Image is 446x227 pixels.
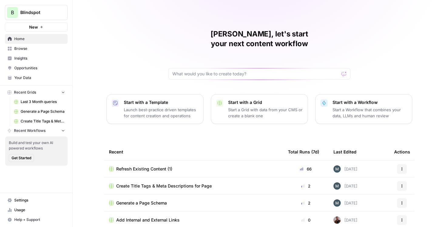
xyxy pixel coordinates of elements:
[228,107,303,119] p: Start a Grid with data from your CMS or create a blank one
[333,216,357,224] div: [DATE]
[14,75,65,81] span: Your Data
[5,53,68,63] a: Insights
[333,107,407,119] p: Start a Workflow that combines your data, LLMs and human review
[14,198,65,203] span: Settings
[9,154,34,162] button: Get Started
[14,56,65,61] span: Insights
[394,143,410,160] div: Actions
[288,166,324,172] div: 66
[333,216,341,224] img: fdshtsx830wrscuyusl6hbg6d1yg
[168,29,350,49] h1: [PERSON_NAME], let's start your next content workflow
[5,88,68,97] button: Recent Grids
[315,94,412,124] button: Start with a WorkflowStart a Workflow that combines your data, LLMs and human review
[333,199,357,207] div: [DATE]
[5,22,68,32] button: New
[9,140,64,151] span: Build and test your own AI powered workflows
[20,9,57,15] span: Blindspot
[211,94,308,124] button: Start with a GridStart a Grid with data from your CMS or create a blank one
[109,217,278,223] a: Add Internal and External Links
[21,119,65,124] span: Create Title Tags & Meta Descriptions for Page
[14,217,65,222] span: Help + Support
[11,9,14,16] span: B
[11,116,68,126] a: Create Title Tags & Meta Descriptions for Page
[333,99,407,105] p: Start with a Workflow
[172,71,339,77] input: What would you like to create today?
[116,166,172,172] span: Refresh Existing Content (1)
[116,183,212,189] span: Create Title Tags & Meta Descriptions for Page
[333,199,341,207] img: 2mu2uwwuii6d5g6367o9itkk01b0
[109,183,278,189] a: Create Title Tags & Meta Descriptions for Page
[333,182,357,190] div: [DATE]
[14,207,65,213] span: Usage
[14,36,65,42] span: Home
[14,46,65,51] span: Browse
[109,166,278,172] a: Refresh Existing Content (1)
[333,143,356,160] div: Last Edited
[5,195,68,205] a: Settings
[228,99,303,105] p: Start with a Grid
[5,205,68,215] a: Usage
[288,217,324,223] div: 0
[124,99,198,105] p: Start with a Template
[288,183,324,189] div: 2
[5,5,68,20] button: Workspace: Blindspot
[124,107,198,119] p: Launch best-practice driven templates for content creation and operations
[21,109,65,114] span: Generate a Page Schema
[12,155,31,161] span: Get Started
[29,24,38,30] span: New
[5,215,68,225] button: Help + Support
[288,200,324,206] div: 2
[116,217,180,223] span: Add Internal and External Links
[14,65,65,71] span: Opportunities
[109,143,278,160] div: Recent
[21,99,65,105] span: Last 3 Month queries
[5,126,68,135] button: Recent Workflows
[116,200,167,206] span: Generate a Page Schema
[14,90,36,95] span: Recent Grids
[333,165,357,173] div: [DATE]
[333,182,341,190] img: 2mu2uwwuii6d5g6367o9itkk01b0
[106,94,204,124] button: Start with a TemplateLaunch best-practice driven templates for content creation and operations
[5,63,68,73] a: Opportunities
[109,200,278,206] a: Generate a Page Schema
[14,128,46,133] span: Recent Workflows
[5,34,68,44] a: Home
[5,44,68,53] a: Browse
[11,107,68,116] a: Generate a Page Schema
[288,143,319,160] div: Total Runs (7d)
[5,73,68,83] a: Your Data
[11,97,68,107] a: Last 3 Month queries
[333,165,341,173] img: 2mu2uwwuii6d5g6367o9itkk01b0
